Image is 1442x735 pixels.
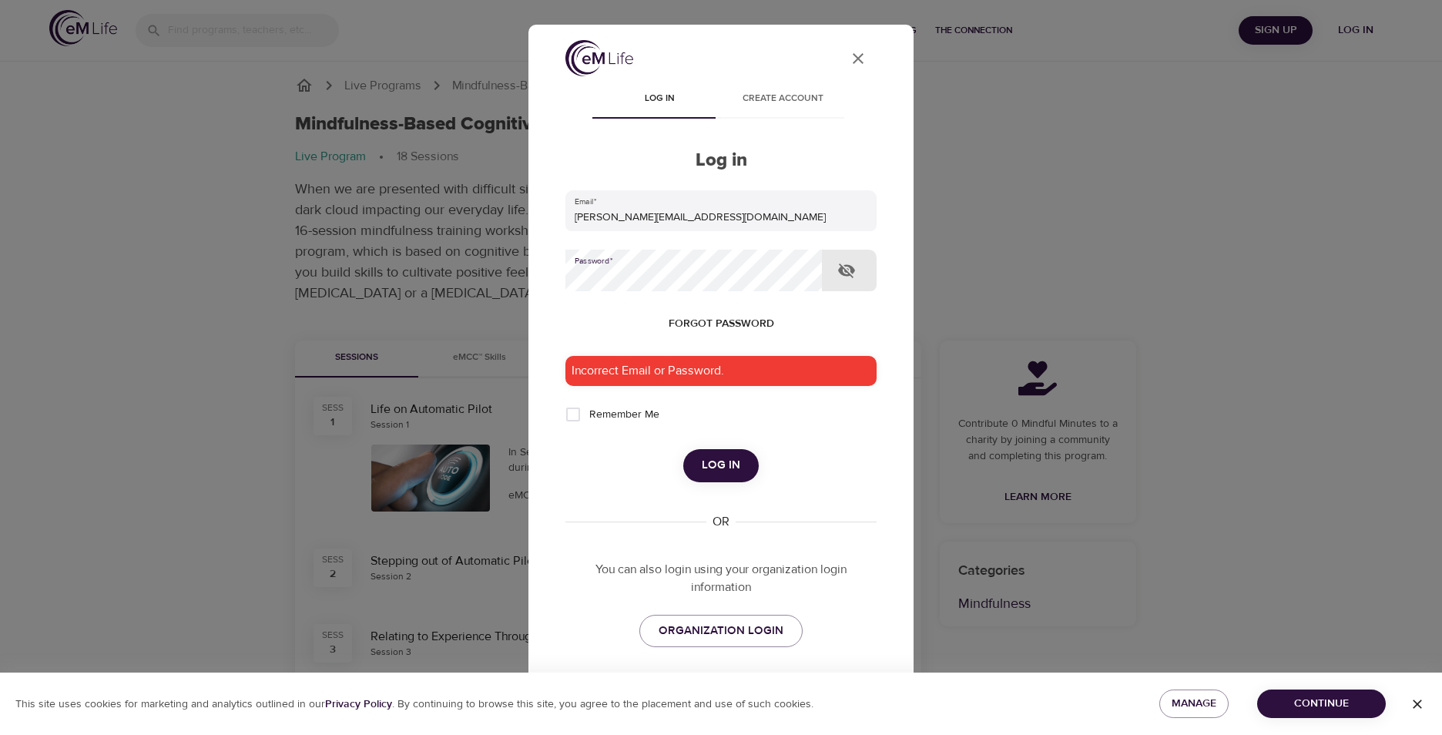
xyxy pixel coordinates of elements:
[565,149,877,172] h2: Log in
[1269,694,1373,713] span: Continue
[706,513,736,531] div: OR
[589,407,659,423] span: Remember Me
[730,91,835,107] span: Create account
[565,40,633,76] img: logo
[639,615,803,647] a: ORGANIZATION LOGIN
[1172,694,1216,713] span: Manage
[669,314,774,334] span: Forgot password
[662,310,780,338] button: Forgot password
[565,82,877,119] div: disabled tabs example
[702,455,740,475] span: Log in
[683,449,759,482] button: Log in
[565,561,877,596] p: You can also login using your organization login information
[840,40,877,77] button: close
[565,356,877,386] div: Incorrect Email or Password.
[325,697,392,711] b: Privacy Policy
[659,621,783,641] span: ORGANIZATION LOGIN
[607,91,712,107] span: Log in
